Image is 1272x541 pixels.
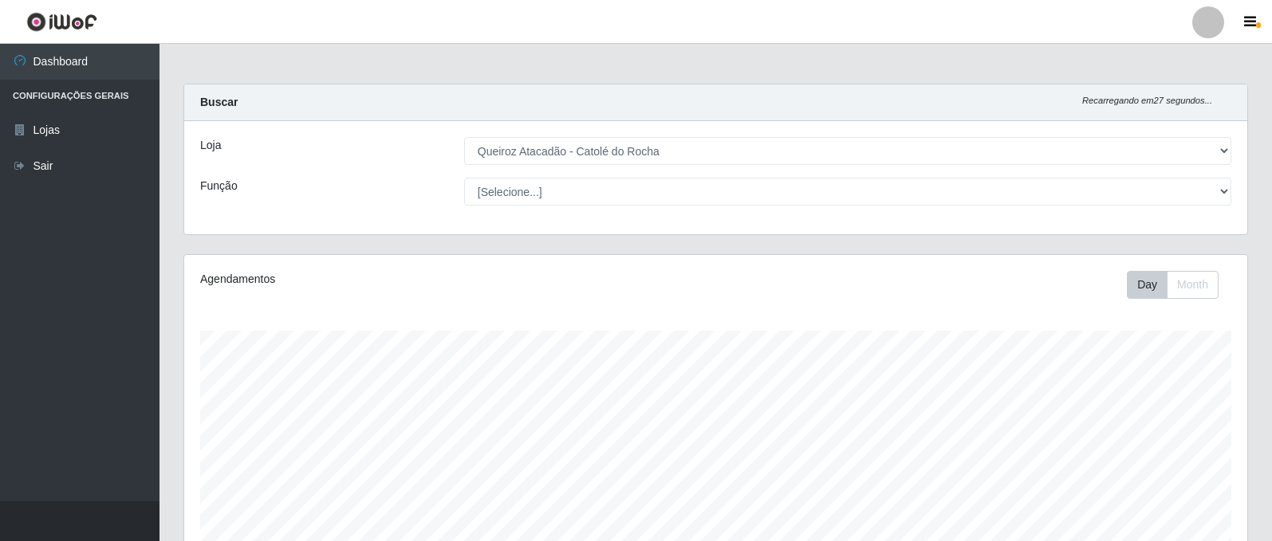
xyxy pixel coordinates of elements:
div: First group [1127,271,1219,299]
i: Recarregando em 27 segundos... [1082,96,1212,105]
label: Função [200,178,238,194]
img: CoreUI Logo [26,12,97,32]
div: Agendamentos [200,271,616,288]
button: Day [1127,271,1168,299]
strong: Buscar [200,96,238,108]
button: Month [1167,271,1219,299]
div: Toolbar with button groups [1127,271,1231,299]
label: Loja [200,137,221,154]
